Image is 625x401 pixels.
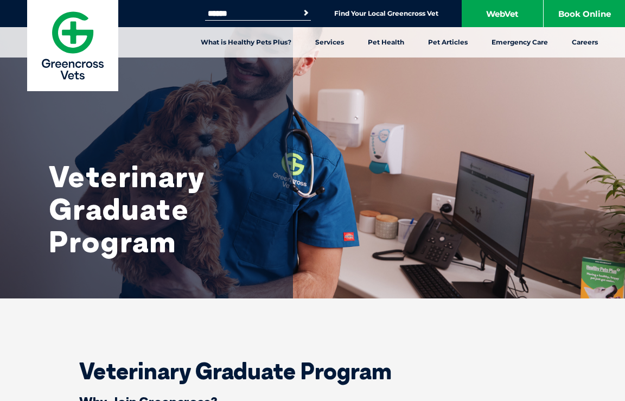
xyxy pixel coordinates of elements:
[301,8,311,18] button: Search
[480,27,560,58] a: Emergency Care
[560,27,610,58] a: Careers
[41,360,584,383] h1: Veterinary Graduate Program
[356,27,416,58] a: Pet Health
[416,27,480,58] a: Pet Articles
[334,9,438,18] a: Find Your Local Greencross Vet
[189,27,303,58] a: What is Healthy Pets Plus?
[303,27,356,58] a: Services
[49,160,266,258] h1: Veterinary Graduate Program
